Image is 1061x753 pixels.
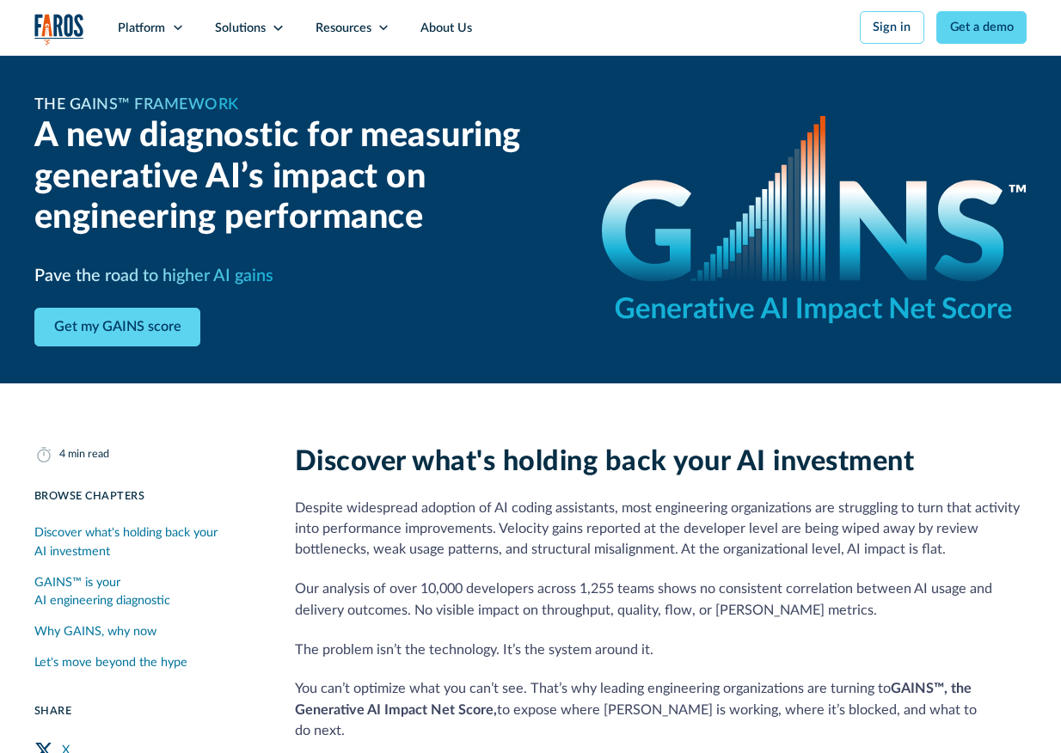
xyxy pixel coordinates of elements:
p: Despite widespread adoption of AI coding assistants, most engineering organizations are strugglin... [295,498,1027,560]
img: GAINS - the Generative AI Impact Net Score logo [602,116,1027,323]
div: min read [68,446,109,462]
div: GAINS™ is your AI engineering diagnostic [34,573,258,610]
div: Browse Chapters [34,488,258,505]
div: Resources [316,19,371,38]
h2: A new diagnostic for measuring generative AI’s impact on engineering performance [34,116,565,239]
div: 4 [59,446,65,462]
div: Solutions [215,19,266,38]
div: Why GAINS, why now [34,622,156,641]
p: The problem isn’t the technology. It’s the system around it. [295,640,1027,660]
h2: Discover what's holding back your AI investment [295,445,1027,479]
a: Get a demo [936,11,1027,44]
a: Sign in [860,11,924,44]
div: Share [34,703,258,719]
div: Discover what's holding back your AI investment [34,523,258,560]
a: home [34,14,84,46]
p: Our analysis of over 10,000 developers across 1,255 teams shows no consistent correlation between... [295,579,1027,621]
a: Let's move beyond the hype [34,647,258,678]
a: GAINS™ is your AI engineering diagnostic [34,566,258,616]
a: Why GAINS, why now [34,616,258,647]
h3: Pave the road to higher AI gains [34,264,273,290]
div: Platform [118,19,165,38]
p: You can’t optimize what you can’t see. That’s why leading engineering organizations are turning t... [295,678,1027,741]
a: Discover what's holding back your AI investment [34,517,258,567]
div: Let's move beyond the hype [34,653,187,672]
img: Logo of the analytics and reporting company Faros. [34,14,84,46]
h1: The GAINS™ Framework [34,93,239,116]
strong: GAINS™, the Generative AI Impact Net Score, [295,682,972,716]
a: Get my GAINS score [34,308,200,346]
